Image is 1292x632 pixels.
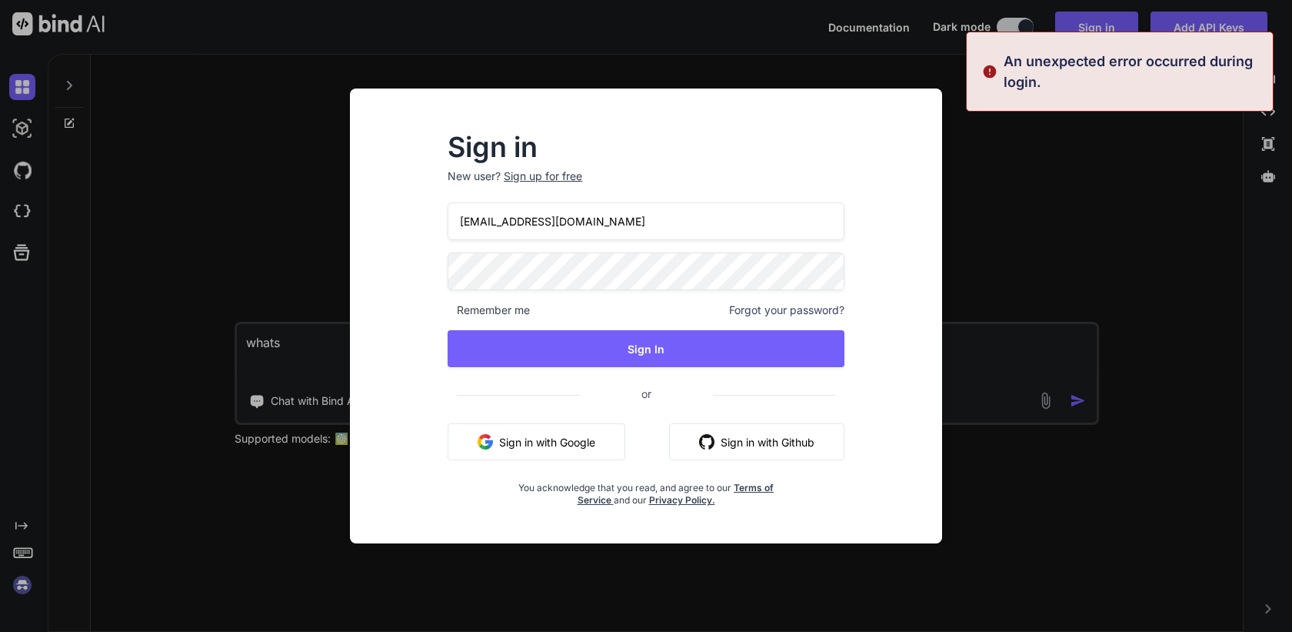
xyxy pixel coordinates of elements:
[729,303,844,318] span: Forgot your password?
[578,482,774,506] a: Terms of Service
[448,202,844,240] input: Login or Email
[982,51,997,92] img: alert
[649,494,715,506] a: Privacy Policy.
[580,375,713,413] span: or
[448,303,530,318] span: Remember me
[478,434,493,450] img: google
[669,423,844,460] button: Sign in with Github
[504,169,582,184] div: Sign up for free
[448,169,844,202] p: New user?
[699,434,714,450] img: github
[448,135,844,159] h2: Sign in
[1004,51,1264,92] p: An unexpected error occurred during login.
[448,423,625,460] button: Sign in with Google
[514,473,778,507] div: You acknowledge that you read, and agree to our and our
[448,330,844,367] button: Sign In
